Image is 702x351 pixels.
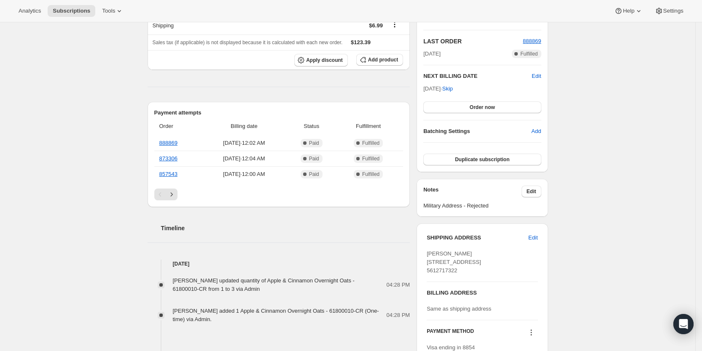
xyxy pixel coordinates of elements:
[470,104,495,111] span: Order now
[173,277,355,292] span: [PERSON_NAME] updated quantity of Apple & Cinnamon Overnight Oats - 61800010-CR from 1 to 3 via A...
[423,37,523,45] h2: LAST ORDER
[97,5,129,17] button: Tools
[523,37,541,45] button: 888869
[387,311,410,319] span: 04:28 PM
[523,38,541,44] a: 888869
[19,8,41,14] span: Analytics
[427,306,491,312] span: Same as shipping address
[48,5,95,17] button: Subscriptions
[161,224,410,232] h2: Timeline
[609,5,648,17] button: Help
[204,154,284,163] span: [DATE] · 12:04 AM
[527,188,536,195] span: Edit
[204,122,284,130] span: Billing date
[154,189,403,200] nav: Pagination
[427,250,481,274] span: [PERSON_NAME] [STREET_ADDRESS] 5612717322
[437,82,458,96] button: Skip
[650,5,689,17] button: Settings
[306,57,343,64] span: Apply discount
[427,289,538,297] h3: BILLING ADDRESS
[522,186,541,197] button: Edit
[148,16,281,35] th: Shipping
[154,109,403,117] h2: Payment attempts
[523,231,543,245] button: Edit
[154,117,202,136] th: Order
[309,140,319,146] span: Paid
[526,125,546,138] button: Add
[148,260,410,268] h4: [DATE]
[309,155,319,162] span: Paid
[528,234,538,242] span: Edit
[368,56,398,63] span: Add product
[663,8,683,14] span: Settings
[423,202,541,210] span: Military Address - Rejected
[423,85,453,92] span: [DATE] ·
[423,50,441,58] span: [DATE]
[531,127,541,136] span: Add
[294,54,348,66] button: Apply discount
[204,170,284,178] span: [DATE] · 12:00 AM
[369,22,383,29] span: $6.99
[362,140,379,146] span: Fulfilled
[159,155,178,162] a: 873306
[166,189,178,200] button: Next
[13,5,46,17] button: Analytics
[309,171,319,178] span: Paid
[159,140,178,146] a: 888869
[673,314,694,334] div: Open Intercom Messenger
[153,40,343,45] span: Sales tax (if applicable) is not displayed because it is calculated with each new order.
[159,171,178,177] a: 857543
[455,156,509,163] span: Duplicate subscription
[289,122,334,130] span: Status
[423,154,541,165] button: Duplicate subscription
[423,186,522,197] h3: Notes
[427,234,528,242] h3: SHIPPING ADDRESS
[351,39,371,45] span: $123.39
[423,72,532,80] h2: NEXT BILLING DATE
[339,122,398,130] span: Fulfillment
[362,171,379,178] span: Fulfilled
[442,85,453,93] span: Skip
[532,72,541,80] button: Edit
[204,139,284,147] span: [DATE] · 12:02 AM
[427,328,474,339] h3: PAYMENT METHOD
[387,281,410,289] span: 04:28 PM
[53,8,90,14] span: Subscriptions
[362,155,379,162] span: Fulfilled
[423,127,531,136] h6: Batching Settings
[623,8,634,14] span: Help
[356,54,403,66] button: Add product
[520,51,538,57] span: Fulfilled
[388,20,401,29] button: Shipping actions
[102,8,115,14] span: Tools
[173,308,379,322] span: [PERSON_NAME] added 1 Apple & Cinnamon Overnight Oats - 61800010-CR (One-time) via Admin.
[423,101,541,113] button: Order now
